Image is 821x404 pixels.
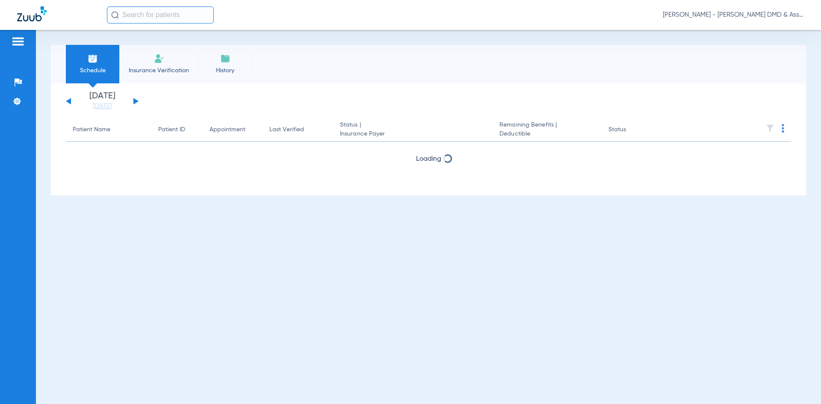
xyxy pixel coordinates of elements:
[766,124,774,133] img: filter.svg
[88,53,98,64] img: Schedule
[205,66,245,75] span: History
[499,130,594,139] span: Deductible
[111,11,119,19] img: Search Icon
[269,125,304,134] div: Last Verified
[210,125,256,134] div: Appointment
[602,118,659,142] th: Status
[77,102,128,111] a: [DATE]
[154,53,164,64] img: Manual Insurance Verification
[210,125,245,134] div: Appointment
[17,6,47,21] img: Zuub Logo
[782,124,784,133] img: group-dot-blue.svg
[72,66,113,75] span: Schedule
[73,125,110,134] div: Patient Name
[269,125,326,134] div: Last Verified
[663,11,804,19] span: [PERSON_NAME] - [PERSON_NAME] DMD & Associates
[416,156,441,162] span: Loading
[333,118,493,142] th: Status |
[73,125,145,134] div: Patient Name
[107,6,214,24] input: Search for patients
[220,53,230,64] img: History
[126,66,192,75] span: Insurance Verification
[11,36,25,47] img: hamburger-icon
[158,125,196,134] div: Patient ID
[77,92,128,111] li: [DATE]
[493,118,601,142] th: Remaining Benefits |
[158,125,185,134] div: Patient ID
[340,130,486,139] span: Insurance Payer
